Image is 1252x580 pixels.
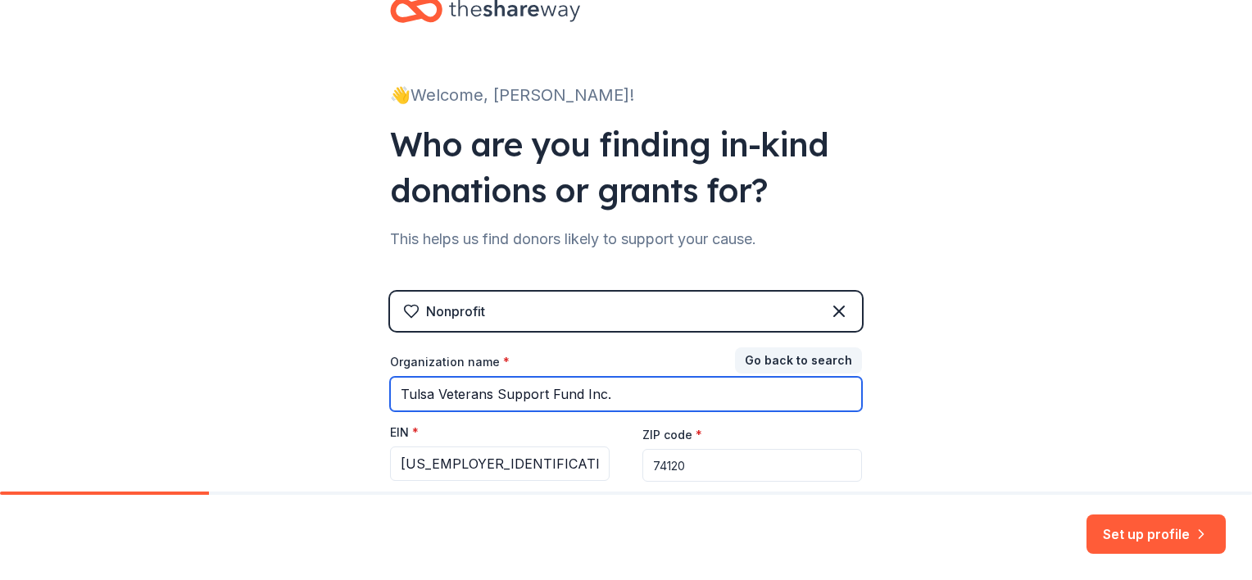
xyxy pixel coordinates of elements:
[642,427,702,443] label: ZIP code
[1086,514,1226,554] button: Set up profile
[390,424,419,441] label: EIN
[390,377,862,411] input: American Red Cross
[735,347,862,374] button: Go back to search
[426,301,485,321] div: Nonprofit
[390,226,862,252] div: This helps us find donors likely to support your cause.
[390,354,510,370] label: Organization name
[390,82,862,108] div: 👋 Welcome, [PERSON_NAME]!
[642,449,862,482] input: 12345 (U.S. only)
[390,121,862,213] div: Who are you finding in-kind donations or grants for?
[390,446,610,481] input: 12-3456789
